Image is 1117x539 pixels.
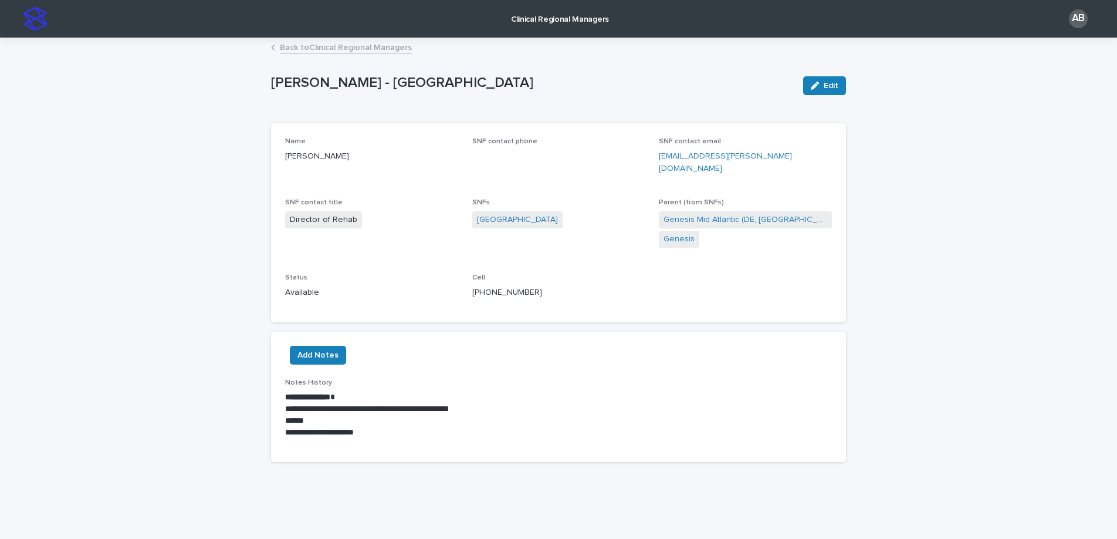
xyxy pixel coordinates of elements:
span: Status [285,274,307,281]
span: Director of Rehab [285,211,362,228]
a: [GEOGRAPHIC_DATA] [477,214,558,226]
span: Edit [824,82,838,90]
img: stacker-logo-s-only.png [23,7,47,31]
p: [PERSON_NAME] - [GEOGRAPHIC_DATA] [271,75,794,92]
span: SNFs [472,199,490,206]
div: AB [1069,9,1088,28]
a: [PHONE_NUMBER] [472,288,542,297]
a: Back toClinical Regional Managers [280,40,412,53]
p: [PERSON_NAME] [285,150,458,163]
span: SNF contact title [285,199,343,206]
span: Name [285,138,306,145]
span: SNF contact phone [472,138,537,145]
span: Add Notes [297,349,339,361]
a: [EMAIL_ADDRESS][PERSON_NAME][DOMAIN_NAME] [659,152,792,173]
span: SNF contact email [659,138,721,145]
button: Add Notes [290,346,346,365]
p: Available [285,287,458,299]
span: Notes History [285,379,332,386]
a: Genesis Mid Atlantic (DE, [GEOGRAPHIC_DATA], [GEOGRAPHIC_DATA]) [664,214,827,226]
span: Parent (from SNFs) [659,199,724,206]
span: Cell [472,274,485,281]
a: Genesis [664,233,695,245]
button: Edit [803,76,846,95]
